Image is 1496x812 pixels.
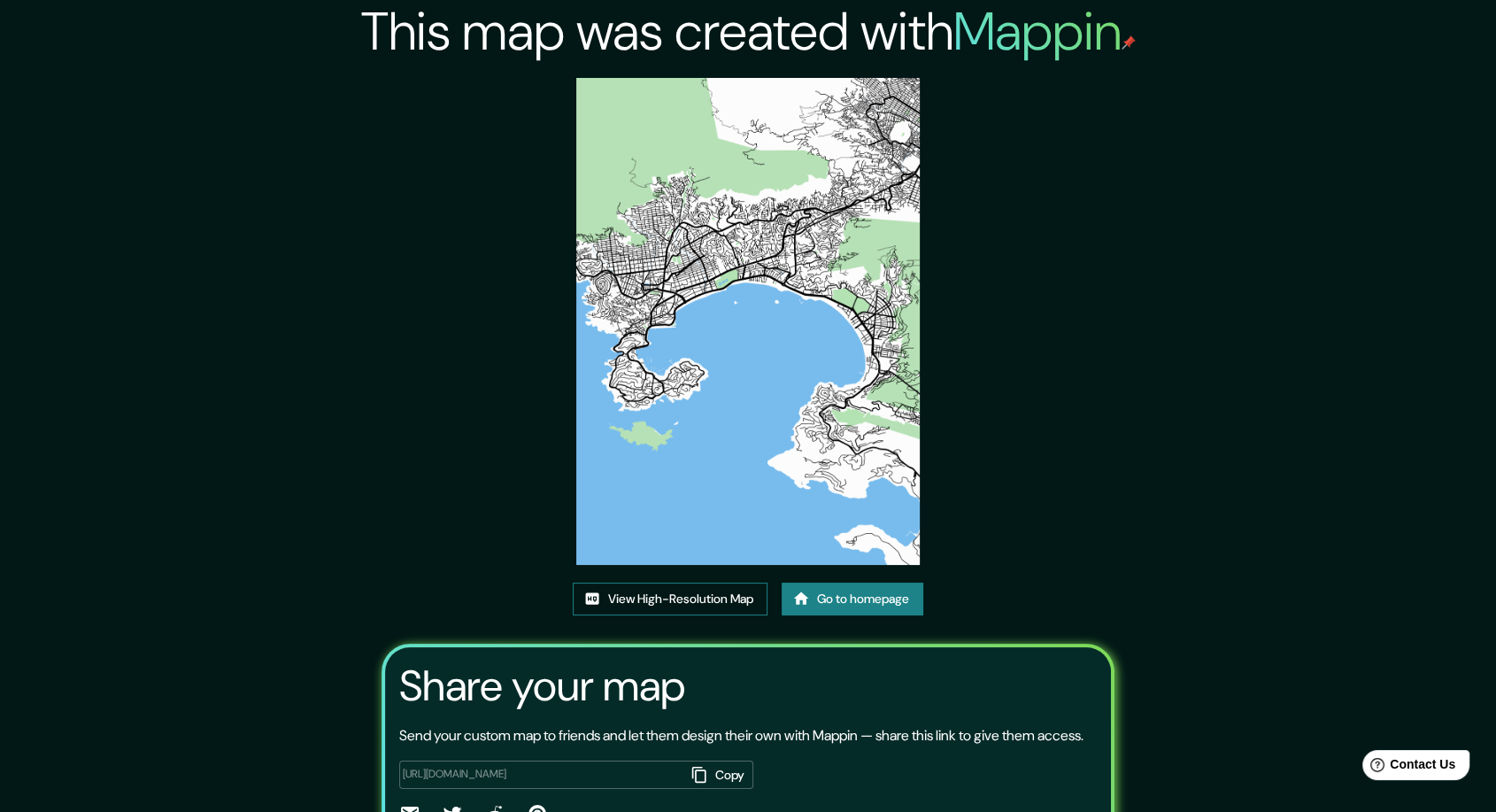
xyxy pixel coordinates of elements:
p: Send your custom map to friends and let them design their own with Mappin — share this link to gi... [399,725,1083,746]
h3: Share your map [399,661,685,711]
button: Copy [684,761,753,790]
img: created-map [576,78,921,565]
a: Go to homepage [782,583,923,615]
iframe: Help widget launcher [1338,743,1477,793]
a: View High-Resolution Map [573,583,767,615]
img: mappin-pin [1122,35,1136,50]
